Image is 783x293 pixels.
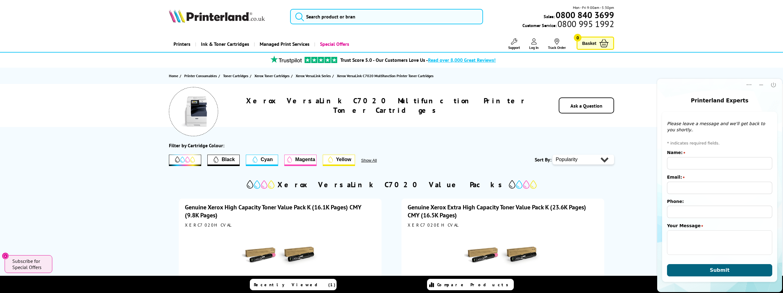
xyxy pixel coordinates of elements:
[250,279,337,290] a: Recently Viewed (1)
[223,73,250,79] a: Toner Cartridges
[336,157,351,162] span: Yellow
[278,180,506,189] h2: Xerox VersaLink C7020 Value Packs
[577,37,614,50] a: Basket 0
[427,279,514,290] a: Compare Products
[246,155,278,166] button: Cyan
[254,36,314,52] a: Managed Print Services
[223,73,248,79] span: Toner Cartridges
[522,21,614,28] span: Customer Service:
[428,57,496,63] span: Read over 8,000 Great Reviews!
[555,12,614,18] a: 0800 840 3699
[169,9,265,23] img: Printerland Logo
[574,34,581,42] span: 0
[582,39,596,47] span: Basket
[169,142,224,148] div: Filter by Cartridge Colour:
[236,96,537,115] h1: Xerox VersaLink C7020 Multifunction Printer Toner Cartridges
[2,252,9,259] button: Close
[184,73,217,79] span: Printer Consumables
[529,38,539,50] a: Log In
[169,73,180,79] a: Home
[185,203,361,219] a: Genuine Xerox High Capacity Toner Value Pack K (16.1K Pages) CMY (9.8K Pages)
[556,9,614,21] b: 0800 840 3699
[261,157,273,162] span: Cyan
[529,45,539,50] span: Log In
[340,57,496,63] a: Trust Score 5.0 - Our Customers Love Us -Read over 8,000 Great Reviews!
[12,258,46,270] span: Subscribe for Special Offers
[548,38,566,50] a: Track Order
[656,78,783,293] iframe: chat window
[207,155,240,166] button: Filter by Black
[268,56,305,63] img: trustpilot rating
[254,73,290,79] span: Xerox Toner Cartridges
[314,36,354,52] a: Special Offers
[290,9,483,24] input: Search product or bran
[169,36,195,52] a: Printers
[437,282,512,287] span: Compare Products
[222,157,235,162] span: Black
[201,36,249,52] span: Ink & Toner Cartridges
[337,73,433,78] span: Xerox VersaLink C7020 Multifunction Printer Toner Cartridges
[195,36,254,52] a: Ink & Toner Cartridges
[557,21,614,27] span: 0800 995 1992
[185,222,375,228] div: XERC7020HCVAL
[169,9,282,24] a: Printerland Logo
[535,156,551,163] span: Sort By:
[323,155,355,166] button: Yellow
[295,157,315,162] span: Magenta
[508,38,520,50] a: Support
[508,45,520,50] span: Support
[408,222,598,228] div: XERC7020EHCVAL
[184,73,218,79] a: Printer Consumables
[544,14,555,19] span: Sales:
[254,282,336,287] span: Recently Viewed (1)
[570,103,602,109] a: Ask a Question
[178,96,209,127] img: Xerox VersaLink C7020 Multifunction Printer Toner Cartridges
[305,57,337,63] img: trustpilot rating
[284,155,317,166] button: Magenta
[296,73,332,79] a: Xerox VersaLink Series
[408,203,586,219] a: Genuine Xerox Extra High Capacity Toner Value Pack K (23.6K Pages) CMY (16.5K Pages)
[361,158,393,163] button: Show All
[573,5,614,10] span: Mon - Fri 9:00am - 5:30pm
[254,73,291,79] a: Xerox Toner Cartridges
[296,73,331,79] span: Xerox VersaLink Series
